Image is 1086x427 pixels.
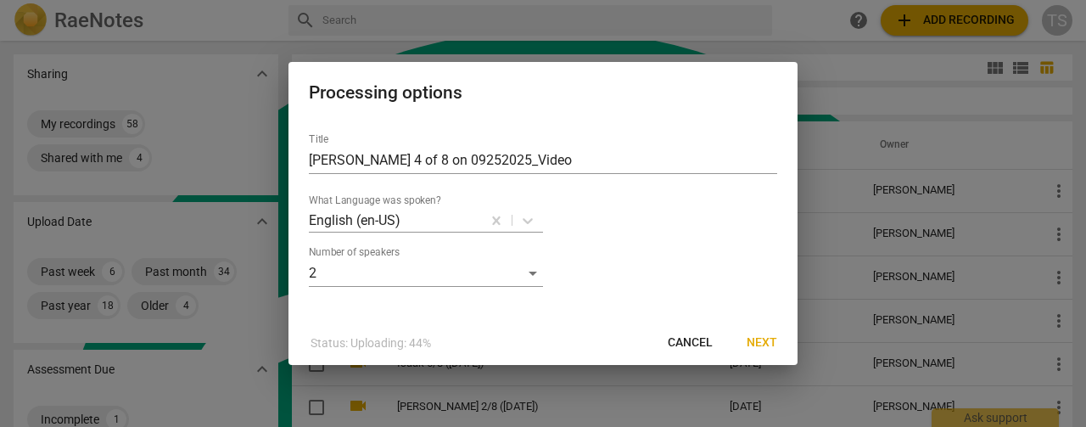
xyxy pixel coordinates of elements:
p: Status: Uploading: 44% [311,334,431,352]
label: What Language was spoken? [309,196,441,206]
div: 2 [309,260,543,287]
span: Next [747,334,777,351]
h2: Processing options [309,82,777,104]
label: Title [309,135,328,145]
button: Next [733,328,791,358]
span: Cancel [668,334,713,351]
p: English (en-US) [309,211,400,230]
button: Cancel [654,328,726,358]
label: Number of speakers [309,248,400,258]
